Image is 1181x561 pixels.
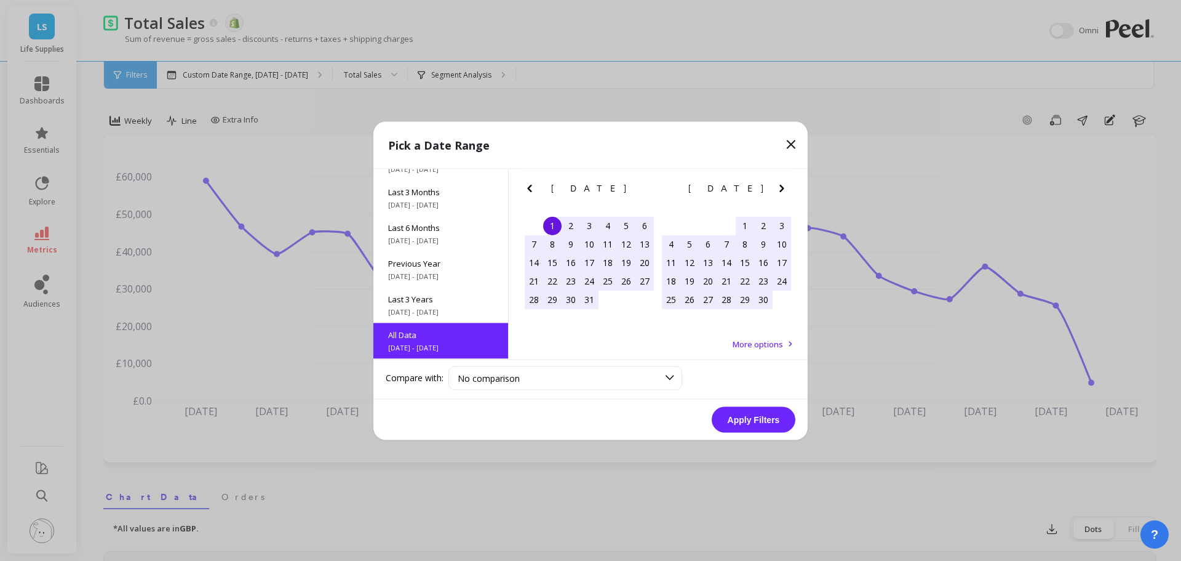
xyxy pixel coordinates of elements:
div: Choose Wednesday, May 10th, 2017 [580,235,598,253]
div: Choose Tuesday, June 13th, 2017 [699,253,717,272]
div: Choose Tuesday, May 2nd, 2017 [562,216,580,235]
div: Choose Friday, June 23rd, 2017 [754,272,773,290]
div: Choose Sunday, June 18th, 2017 [662,272,680,290]
div: Choose Thursday, June 22nd, 2017 [736,272,754,290]
div: Choose Tuesday, May 16th, 2017 [562,253,580,272]
div: Choose Friday, May 19th, 2017 [617,253,635,272]
span: [DATE] - [DATE] [388,200,493,209]
div: Choose Thursday, June 1st, 2017 [736,216,754,235]
span: [DATE] - [DATE] [388,307,493,317]
div: Choose Monday, June 5th, 2017 [680,235,699,253]
div: Choose Friday, June 16th, 2017 [754,253,773,272]
div: Choose Sunday, May 14th, 2017 [525,253,543,272]
div: Choose Monday, May 22nd, 2017 [543,272,562,290]
div: Choose Thursday, June 29th, 2017 [736,290,754,309]
span: [DATE] - [DATE] [388,271,493,281]
div: Choose Saturday, June 24th, 2017 [773,272,791,290]
div: Choose Wednesday, May 17th, 2017 [580,253,598,272]
div: Choose Thursday, May 25th, 2017 [598,272,617,290]
div: Choose Friday, June 9th, 2017 [754,235,773,253]
div: Choose Friday, May 5th, 2017 [617,216,635,235]
div: Choose Tuesday, May 23rd, 2017 [562,272,580,290]
button: ? [1140,520,1169,549]
button: Previous Month [522,180,542,200]
div: Choose Sunday, June 25th, 2017 [662,290,680,309]
div: Choose Saturday, May 20th, 2017 [635,253,654,272]
div: Choose Sunday, May 28th, 2017 [525,290,543,309]
button: Next Month [637,180,657,200]
div: Choose Tuesday, May 30th, 2017 [562,290,580,309]
span: More options [733,338,783,349]
span: [DATE] - [DATE] [388,164,493,174]
div: Choose Saturday, June 17th, 2017 [773,253,791,272]
div: month 2017-06 [662,216,791,309]
div: Choose Monday, June 26th, 2017 [680,290,699,309]
div: Choose Wednesday, June 14th, 2017 [717,253,736,272]
div: Choose Sunday, June 11th, 2017 [662,253,680,272]
div: month 2017-05 [525,216,654,309]
div: Choose Tuesday, June 27th, 2017 [699,290,717,309]
div: Choose Wednesday, June 28th, 2017 [717,290,736,309]
div: Choose Wednesday, June 21st, 2017 [717,272,736,290]
div: Choose Sunday, May 7th, 2017 [525,235,543,253]
p: Pick a Date Range [388,136,490,153]
span: [DATE] - [DATE] [388,342,493,352]
div: Choose Tuesday, May 9th, 2017 [562,235,580,253]
span: No comparison [458,372,520,384]
div: Choose Friday, June 2nd, 2017 [754,216,773,235]
button: Previous Month [659,180,679,200]
div: Choose Tuesday, June 20th, 2017 [699,272,717,290]
div: Choose Wednesday, May 24th, 2017 [580,272,598,290]
span: Last 3 Months [388,186,493,197]
div: Choose Monday, May 29th, 2017 [543,290,562,309]
div: Choose Thursday, June 8th, 2017 [736,235,754,253]
div: Choose Monday, May 8th, 2017 [543,235,562,253]
div: Choose Saturday, June 3rd, 2017 [773,216,791,235]
span: [DATE] [688,183,765,193]
div: Choose Sunday, May 21st, 2017 [525,272,543,290]
button: Apply Filters [712,406,795,432]
div: Choose Friday, May 26th, 2017 [617,272,635,290]
div: Choose Friday, May 12th, 2017 [617,235,635,253]
div: Choose Thursday, May 18th, 2017 [598,253,617,272]
div: Choose Monday, May 1st, 2017 [543,216,562,235]
span: All Data [388,329,493,340]
div: Choose Saturday, May 13th, 2017 [635,235,654,253]
span: [DATE] [551,183,628,193]
div: Choose Saturday, May 27th, 2017 [635,272,654,290]
div: Choose Monday, June 19th, 2017 [680,272,699,290]
span: Last 6 Months [388,222,493,233]
div: Choose Wednesday, May 31st, 2017 [580,290,598,309]
span: ? [1151,526,1158,543]
label: Compare with: [386,372,443,384]
span: Previous Year [388,257,493,268]
button: Next Month [774,180,794,200]
div: Choose Thursday, May 4th, 2017 [598,216,617,235]
div: Choose Wednesday, June 7th, 2017 [717,235,736,253]
div: Choose Saturday, May 6th, 2017 [635,216,654,235]
span: Last 3 Years [388,293,493,304]
div: Choose Sunday, June 4th, 2017 [662,235,680,253]
div: Choose Monday, June 12th, 2017 [680,253,699,272]
div: Choose Thursday, May 11th, 2017 [598,235,617,253]
div: Choose Tuesday, June 6th, 2017 [699,235,717,253]
div: Choose Friday, June 30th, 2017 [754,290,773,309]
div: Choose Thursday, June 15th, 2017 [736,253,754,272]
span: [DATE] - [DATE] [388,235,493,245]
div: Choose Wednesday, May 3rd, 2017 [580,216,598,235]
div: Choose Saturday, June 10th, 2017 [773,235,791,253]
div: Choose Monday, May 15th, 2017 [543,253,562,272]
